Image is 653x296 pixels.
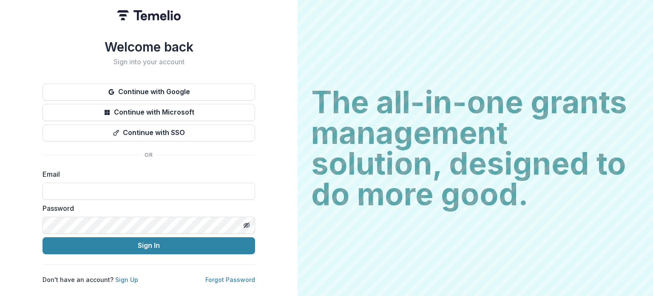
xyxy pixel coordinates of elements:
[43,39,255,55] h1: Welcome back
[117,10,181,20] img: Temelio
[43,58,255,66] h2: Sign into your account
[43,124,255,141] button: Continue with SSO
[43,83,255,101] button: Continue with Google
[43,275,138,284] p: Don't have an account?
[43,237,255,254] button: Sign In
[43,104,255,121] button: Continue with Microsoft
[43,203,250,213] label: Password
[115,276,138,283] a: Sign Up
[43,169,250,179] label: Email
[205,276,255,283] a: Forgot Password
[240,218,253,232] button: Toggle password visibility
